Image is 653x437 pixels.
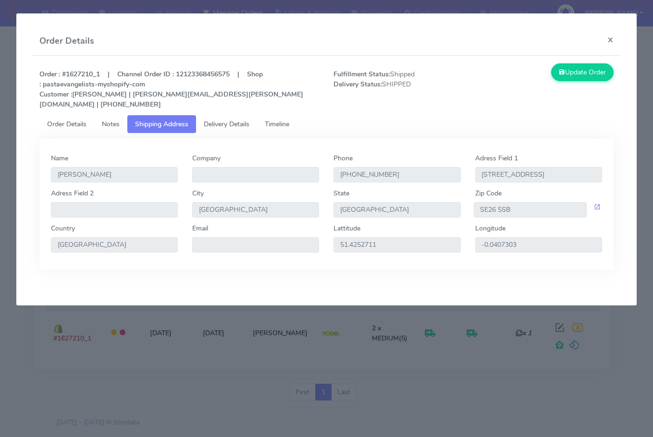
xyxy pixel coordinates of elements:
span: Notes [102,120,120,129]
label: Zip Code [475,188,502,198]
strong: Fulfillment Status: [333,70,390,79]
label: Name [51,153,68,163]
button: Update Order [551,63,614,81]
strong: Delivery Status: [333,80,382,89]
h4: Order Details [39,35,94,48]
ul: Tabs [39,115,613,133]
label: Adress Field 2 [51,188,94,198]
button: Close [600,27,621,52]
span: Order Details [47,120,86,129]
label: City [192,188,204,198]
strong: Customer : [39,90,72,99]
label: Lattitude [333,223,360,233]
span: Shipping Address [135,120,188,129]
label: State [333,188,349,198]
label: Longitude [475,223,505,233]
span: Delivery Details [204,120,249,129]
span: Timeline [265,120,289,129]
label: Email [192,223,208,233]
label: Country [51,223,75,233]
label: Adress Field 1 [475,153,518,163]
label: Company [192,153,221,163]
strong: Order : #1627210_1 | Channel Order ID : 12123368456575 | Shop : pastaevangelists-myshopify-com [P... [39,70,303,109]
label: Phone [333,153,353,163]
span: Shipped SHIPPED [326,69,473,109]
